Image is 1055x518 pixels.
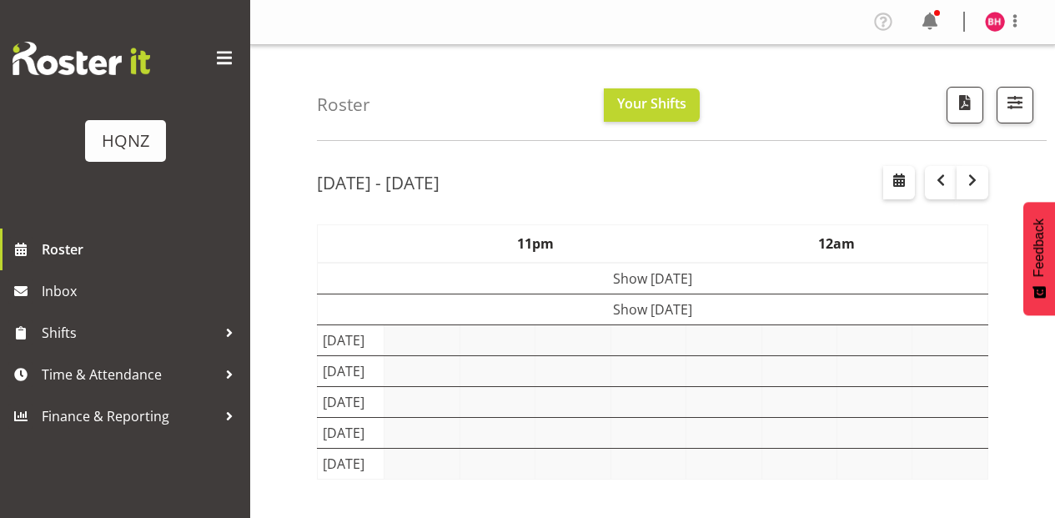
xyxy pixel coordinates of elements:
img: Rosterit website logo [13,42,150,75]
span: Shifts [42,320,217,345]
td: [DATE] [318,386,384,417]
button: Feedback - Show survey [1023,202,1055,315]
td: [DATE] [318,355,384,386]
td: [DATE] [318,448,384,479]
span: Feedback [1032,219,1047,277]
button: Download a PDF of the roster according to the set date range. [947,87,983,123]
button: Select a specific date within the roster. [883,166,915,199]
img: barbara-hillcoat6919.jpg [985,12,1005,32]
span: Time & Attendance [42,362,217,387]
th: 11pm [384,224,686,263]
span: Roster [42,237,242,262]
span: Inbox [42,279,242,304]
span: Your Shifts [617,94,686,113]
h2: [DATE] - [DATE] [317,172,440,194]
th: 12am [686,224,988,263]
span: Finance & Reporting [42,404,217,429]
div: HQNZ [102,128,149,153]
td: [DATE] [318,417,384,448]
td: Show [DATE] [318,294,988,324]
h4: Roster [317,95,370,114]
td: [DATE] [318,324,384,355]
button: Your Shifts [604,88,700,122]
td: Show [DATE] [318,263,988,294]
button: Filter Shifts [997,87,1033,123]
